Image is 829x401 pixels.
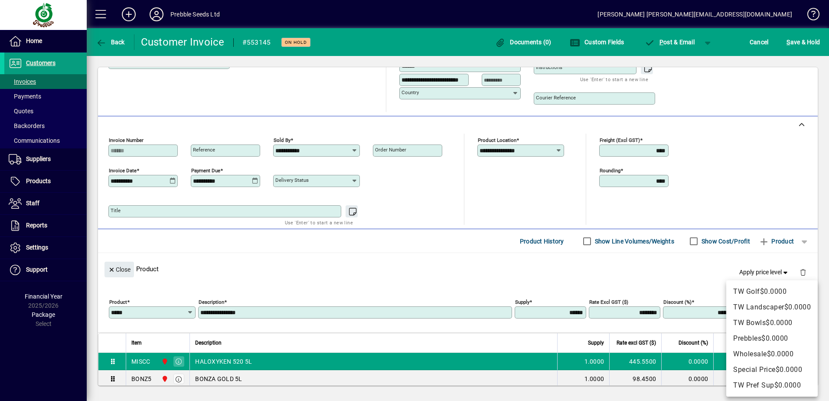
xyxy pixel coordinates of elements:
[733,303,784,311] span: TW Landscaper
[784,303,811,311] span: $0.0000
[776,365,803,374] span: $0.0000
[733,350,767,358] span: Wholesale
[767,350,794,358] span: $0.0000
[766,319,793,327] span: $0.0000
[774,381,801,389] span: $0.0000
[760,287,787,296] span: $0.0000
[733,334,761,342] span: Prebbles
[733,319,766,327] span: TW Bowls
[733,365,776,374] span: Special Price
[733,287,760,296] span: TW Golf
[733,381,774,389] span: TW Pref Sup
[761,334,788,342] span: $0.0000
